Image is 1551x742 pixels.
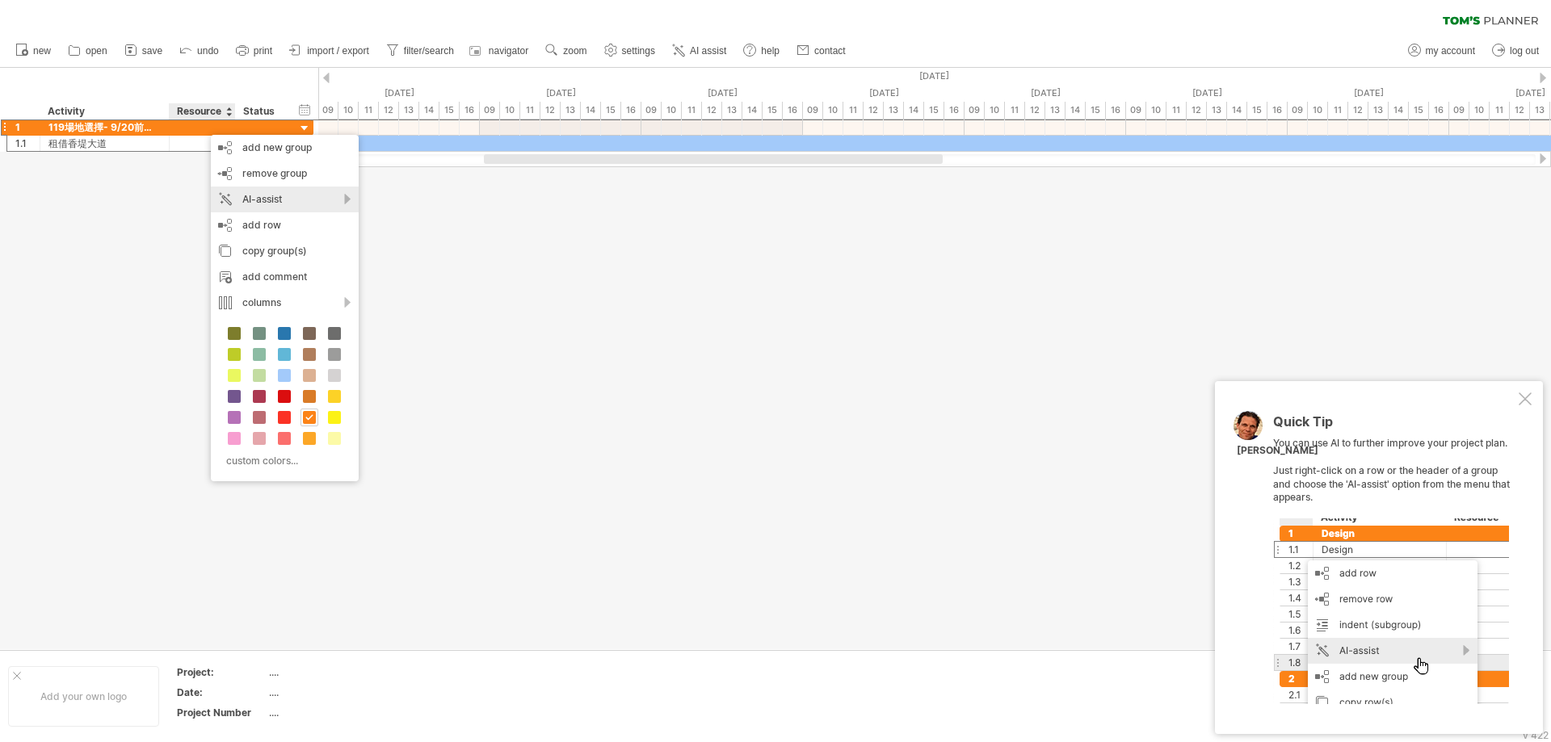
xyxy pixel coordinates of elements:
div: 15 [924,102,944,119]
div: 16 [944,102,965,119]
div: 09 [803,102,823,119]
div: 10 [662,102,682,119]
div: 16 [460,102,480,119]
div: Project Number [177,706,266,719]
div: 16 [1429,102,1449,119]
div: .... [269,665,405,679]
a: my account [1404,40,1480,61]
div: 16 [1267,102,1288,119]
div: 12 [540,102,561,119]
div: 13 [1530,102,1550,119]
div: 10 [500,102,520,119]
div: 09 [480,102,500,119]
div: columns [211,290,359,316]
div: 09 [318,102,338,119]
div: Date: [177,685,266,699]
div: 16 [783,102,803,119]
div: 12 [1187,102,1207,119]
span: log out [1510,45,1539,57]
a: filter/search [382,40,459,61]
div: 14 [1066,102,1086,119]
div: 11 [1328,102,1348,119]
a: help [739,40,784,61]
div: 11 [359,102,379,119]
div: custom colors... [219,450,346,472]
span: zoom [563,45,586,57]
div: Monday, 4 August 2025 [803,85,965,102]
div: Resource [177,103,226,119]
div: 09 [965,102,985,119]
div: 14 [581,102,601,119]
span: open [86,45,107,57]
div: 12 [864,102,884,119]
a: navigator [467,40,533,61]
span: undo [197,45,219,57]
span: my account [1426,45,1475,57]
a: save [120,40,167,61]
span: new [33,45,51,57]
div: 15 [1247,102,1267,119]
a: print [232,40,277,61]
a: undo [175,40,224,61]
div: 119場地選擇- 9/20前完工 [48,119,161,135]
div: You can use AI to further improve your project plan. Just right-click on a row or the header of a... [1273,415,1515,704]
div: 10 [985,102,1005,119]
a: open [64,40,112,61]
div: .... [269,706,405,719]
a: AI assist [668,40,731,61]
span: settings [622,45,655,57]
div: 11 [1005,102,1025,119]
div: Sunday, 3 August 2025 [641,85,803,102]
span: help [761,45,780,57]
div: 11 [520,102,540,119]
div: 12 [1025,102,1045,119]
div: Friday, 1 August 2025 [318,85,480,102]
div: 10 [1308,102,1328,119]
div: 13 [1045,102,1066,119]
div: Quick Tip [1273,415,1515,437]
div: 11 [682,102,702,119]
span: import / export [307,45,369,57]
div: 09 [1449,102,1469,119]
div: 11 [843,102,864,119]
div: 10 [823,102,843,119]
div: 13 [1368,102,1389,119]
div: 13 [561,102,581,119]
div: 13 [884,102,904,119]
div: AI-assist [211,187,359,212]
div: 13 [399,102,419,119]
div: Status [243,103,279,119]
div: Project: [177,665,266,679]
a: settings [600,40,660,61]
div: add row [211,212,359,238]
div: 15 [1409,102,1429,119]
div: 12 [1348,102,1368,119]
span: AI assist [690,45,726,57]
div: 11 [1166,102,1187,119]
span: save [142,45,162,57]
a: log out [1488,40,1544,61]
div: [PERSON_NAME] [1237,444,1318,458]
span: contact [814,45,846,57]
div: v 422 [1523,729,1549,741]
div: 11 [1490,102,1510,119]
div: 10 [1469,102,1490,119]
div: add new group [211,135,359,161]
div: Activity [48,103,160,119]
div: 09 [641,102,662,119]
div: 09 [1288,102,1308,119]
div: 14 [742,102,763,119]
div: 10 [1146,102,1166,119]
div: 1 [15,119,40,135]
div: 15 [439,102,460,119]
div: 14 [904,102,924,119]
div: 16 [621,102,641,119]
a: zoom [541,40,591,61]
a: contact [792,40,851,61]
div: 09 [1126,102,1146,119]
div: add comment [211,264,359,290]
div: Saturday, 2 August 2025 [480,85,641,102]
div: 16 [1106,102,1126,119]
div: Tuesday, 5 August 2025 [965,85,1126,102]
div: 10 [338,102,359,119]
